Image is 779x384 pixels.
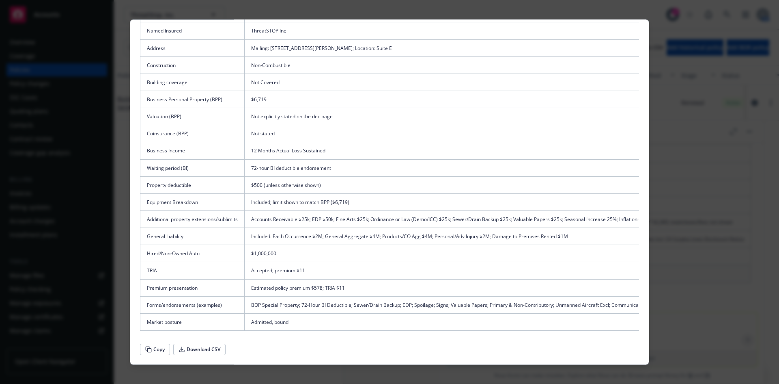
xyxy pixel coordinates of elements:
td: $6,719 [245,91,693,108]
button: Download CSV [173,344,226,355]
td: Additional property extensions/sublimits [140,210,245,228]
button: Copy [140,344,170,355]
td: Included: Each Occurrence $2M; General Aggregate $4M; Products/CO Agg $4M; Personal/Adv Injury $2... [245,228,693,245]
td: Premium presentation [140,279,245,296]
td: Valuation (BPP) [140,108,245,125]
td: 12 Months Actual Loss Sustained [245,142,693,159]
td: Accounts Receivable $25k; EDP $50k; Fine Arts $25k; Ordinance or Law (Demo/ICC) $25k; Sewer/Drain... [245,210,693,228]
td: Business Personal Property (BPP) [140,91,245,108]
td: Not stated [245,125,693,142]
td: Hired/Non-Owned Auto [140,245,245,262]
td: ThreatSTOP Inc [245,22,693,39]
td: Market posture [140,313,245,330]
td: Business Income [140,142,245,159]
td: Waiting period (BI) [140,159,245,176]
td: Coinsurance (BPP) [140,125,245,142]
td: Construction [140,56,245,74]
td: Equipment Breakdown [140,193,245,210]
td: Non-Combustible [245,56,693,74]
td: Accepted; premium $11 [245,262,693,279]
td: TRIA [140,262,245,279]
td: Address [140,39,245,56]
td: Forms/endorsements (examples) [140,296,245,313]
td: BOP Special Property; 72-Hour BI Deductible; Sewer/Drain Backup; EDP; Spoilage; Signs; Valuable P... [245,296,693,313]
td: Building coverage [140,74,245,91]
td: Admitted, bound [245,313,693,330]
td: Not Covered [245,74,693,91]
td: $500 (unless otherwise shown) [245,176,693,193]
td: Named insured [140,22,245,39]
td: Included; limit shown to match BPP ($6,719) [245,193,693,210]
td: Estimated policy premium $578; TRIA $11 [245,279,693,296]
td: Property deductible [140,176,245,193]
td: General Liability [140,228,245,245]
td: $1,000,000 [245,245,693,262]
td: 72-hour BI deductible endorsement [245,159,693,176]
td: Mailing: [STREET_ADDRESS][PERSON_NAME]; Location: Suite E [245,39,693,56]
td: Not explicitly stated on the dec page [245,108,693,125]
